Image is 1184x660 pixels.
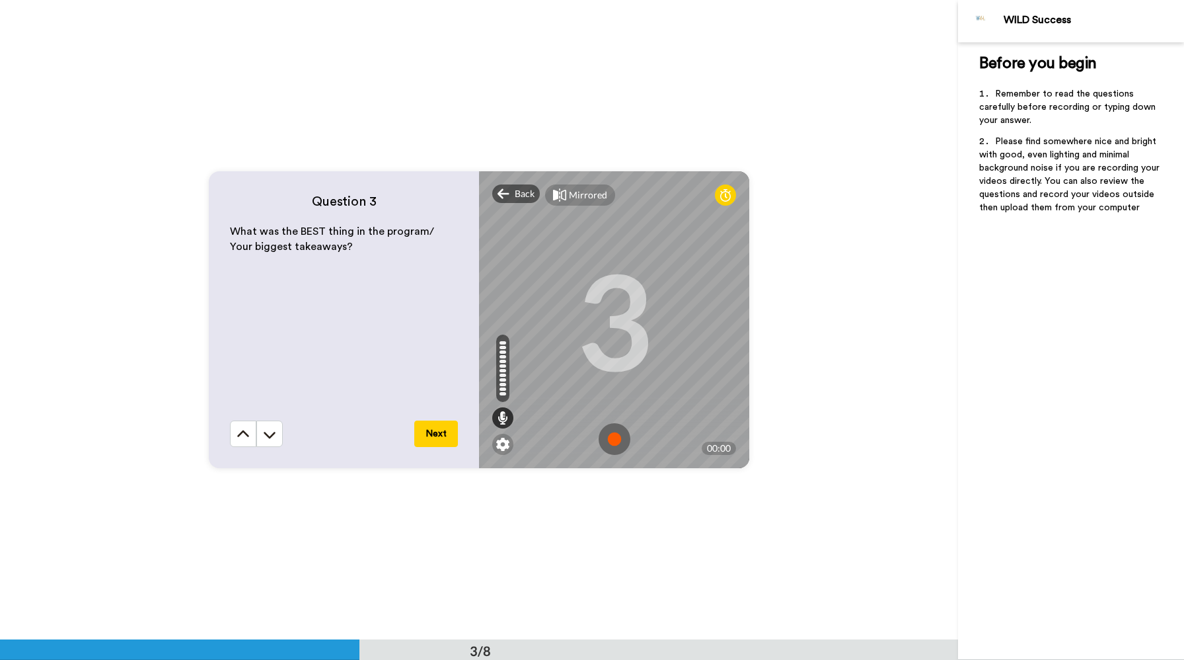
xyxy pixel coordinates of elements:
button: Next [414,421,458,447]
div: 3/8 [449,641,512,660]
div: WILD Success [1004,14,1183,26]
div: Back [492,185,540,203]
div: 3 [576,270,653,370]
h4: Question 3 [230,192,458,211]
img: ic_record_start.svg [599,423,630,455]
img: ic_gear.svg [496,438,509,451]
span: Before you begin [979,56,1096,71]
span: Please find somewhere nice and bright with good, even lighting and minimal background noise if yo... [979,137,1162,212]
img: Profile Image [965,5,997,37]
span: What was the BEST thing in the program/ Your biggest takeaways? [230,226,437,252]
span: Back [515,187,535,200]
div: 00:00 [702,442,736,455]
span: Remember to read the questions carefully before recording or typing down your answer. [979,89,1158,125]
div: Mirrored [569,188,607,202]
